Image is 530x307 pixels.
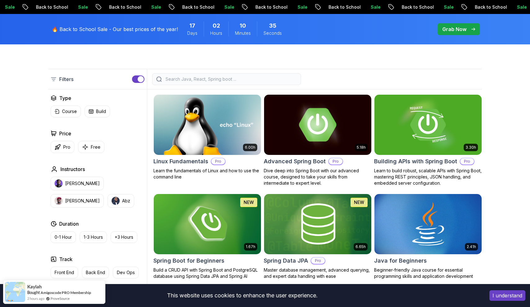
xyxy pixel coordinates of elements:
h2: Advanced Spring Boot [264,157,326,166]
p: Sale [129,4,149,10]
p: Back to School [379,4,422,10]
p: Back End [86,269,105,276]
span: 10 Minutes [240,21,246,30]
span: Hours [210,30,222,36]
span: Bought [27,290,40,295]
p: Sale [56,4,76,10]
p: 3.30h [466,145,476,150]
a: Spring Data JPA card6.65hNEWSpring Data JPAProMaster database management, advanced querying, and ... [264,194,372,279]
p: Free [91,144,100,150]
span: 2 Hours [213,21,220,30]
a: Building APIs with Spring Boot card3.30hBuilding APIs with Spring BootProLearn to build robust, s... [374,94,482,186]
img: instructor img [112,197,120,205]
p: Sale [275,4,295,10]
p: Master database management, advanced querying, and expert data handling with ease [264,267,372,279]
span: Days [187,30,197,36]
h2: Instructors [60,165,85,173]
button: Dev Ops [113,267,139,278]
h2: Track [59,255,73,263]
span: Seconds [263,30,282,36]
p: Pro [329,158,342,165]
p: +3 Hours [115,234,133,240]
h2: Price [59,130,71,137]
button: Back End [82,267,109,278]
input: Search Java, React, Spring boot ... [164,76,297,82]
p: 5.18h [357,145,366,150]
img: instructor img [55,197,63,205]
a: Linux Fundamentals card6.00hLinux FundamentalsProLearn the fundamentals of Linux and how to use t... [153,94,261,180]
p: 2.41h [467,244,476,249]
img: instructor img [55,179,63,187]
p: Sale [202,4,222,10]
div: This website uses cookies to enhance the user experience. [5,289,480,302]
button: Build [85,106,110,117]
p: 0-1 Hour [55,234,72,240]
p: 1.67h [246,244,255,249]
p: Learn the fundamentals of Linux and how to use the command line [153,168,261,180]
img: provesource social proof notification image [5,282,25,302]
p: Back to School [306,4,348,10]
button: Free [78,141,104,153]
p: 1-3 Hours [84,234,103,240]
p: 6.65h [356,244,366,249]
span: 2 hours ago [27,296,44,301]
button: instructor img[PERSON_NAME] [51,177,104,190]
span: 17 Days [189,21,195,30]
p: Back to School [87,4,129,10]
p: Grab Now [442,25,466,33]
img: Building APIs with Spring Boot card [374,95,482,155]
h2: Java for Beginners [374,256,427,265]
h2: Spring Boot for Beginners [153,256,224,265]
p: Dev Ops [117,269,135,276]
p: Pro [211,158,225,165]
h2: Building APIs with Spring Boot [374,157,457,166]
p: Back to School [14,4,56,10]
p: Back to School [160,4,202,10]
p: Course [62,108,77,115]
button: 0-1 Hour [51,231,76,243]
h2: Linux Fundamentals [153,157,208,166]
button: +3 Hours [111,231,137,243]
p: 6.00h [245,145,255,150]
p: Pro [460,158,474,165]
p: Sale [348,4,368,10]
button: 1-3 Hours [80,231,107,243]
p: [PERSON_NAME] [65,198,100,204]
span: Minutes [235,30,251,36]
p: Sale [422,4,441,10]
a: ProveSource [51,296,70,301]
p: Front End [55,269,74,276]
a: Spring Boot for Beginners card1.67hNEWSpring Boot for BeginnersBuild a CRUD API with Spring Boot ... [153,194,261,279]
p: Build a CRUD API with Spring Boot and PostgreSQL database using Spring Data JPA and Spring AI [153,267,261,279]
p: Pro [63,144,70,150]
a: Advanced Spring Boot card5.18hAdvanced Spring BootProDive deep into Spring Boot with our advanced... [264,94,372,186]
h2: Duration [59,220,79,228]
img: Linux Fundamentals card [154,95,261,155]
p: Learn to build robust, scalable APIs with Spring Boot, mastering REST principles, JSON handling, ... [374,168,482,186]
img: Spring Boot for Beginners card [154,194,261,254]
button: instructor imgAbz [108,194,134,208]
p: NEW [244,199,254,205]
p: Beginner-friendly Java course for essential programming skills and application development [374,267,482,279]
button: Front End [51,267,78,278]
button: instructor img[PERSON_NAME] [51,194,104,208]
p: 🔥 Back to School Sale - Our best prices of the year! [52,25,178,33]
p: Build [96,108,106,115]
a: Java for Beginners card2.41hJava for BeginnersBeginner-friendly Java course for essential program... [374,194,482,279]
p: Abz [122,198,130,204]
img: Spring Data JPA card [264,194,371,254]
a: Amigoscode PRO Membership [41,290,91,295]
p: Dive deep into Spring Boot with our advanced course, designed to take your skills from intermedia... [264,168,372,186]
span: Kaylah [27,284,42,289]
p: Pro [311,258,325,264]
p: NEW [354,199,364,205]
button: Accept cookies [489,290,525,301]
img: Java for Beginners card [374,194,482,254]
img: Advanced Spring Boot card [261,93,374,156]
p: Back to School [233,4,275,10]
h2: Spring Data JPA [264,256,308,265]
p: Filters [59,75,73,83]
button: Pro [51,141,74,153]
button: Course [51,106,81,117]
span: 35 Seconds [269,21,276,30]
